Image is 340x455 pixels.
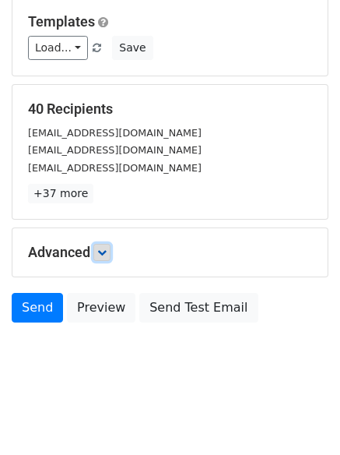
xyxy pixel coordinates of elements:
[28,13,95,30] a: Templates
[28,101,312,118] h5: 40 Recipients
[28,162,202,174] small: [EMAIL_ADDRESS][DOMAIN_NAME]
[28,244,312,261] h5: Advanced
[262,380,340,455] iframe: Chat Widget
[28,144,202,156] small: [EMAIL_ADDRESS][DOMAIN_NAME]
[112,36,152,60] button: Save
[28,127,202,139] small: [EMAIL_ADDRESS][DOMAIN_NAME]
[28,184,93,203] a: +37 more
[67,293,135,323] a: Preview
[12,293,63,323] a: Send
[139,293,258,323] a: Send Test Email
[28,36,88,60] a: Load...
